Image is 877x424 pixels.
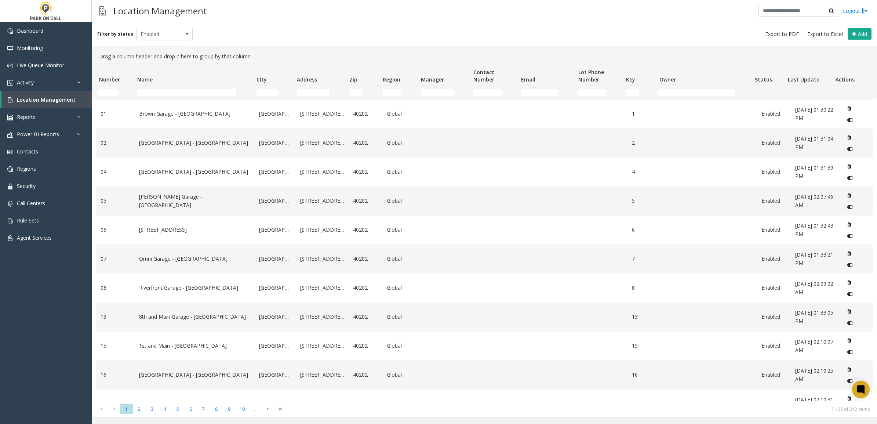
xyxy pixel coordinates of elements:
span: Go to the next page [261,404,274,414]
input: Manager Filter [421,89,453,96]
a: 06 [101,226,130,234]
a: Riverfront Garage - [GEOGRAPHIC_DATA] [139,284,251,292]
button: Delete [843,392,855,404]
a: 17 [101,400,130,408]
span: Export to Excel [807,30,843,38]
span: Page 1 [120,404,133,414]
a: 04 [101,168,130,176]
a: Enabled [761,313,786,321]
td: City Filter [254,86,294,99]
span: Agent Services [17,234,52,241]
a: Global [387,313,416,321]
input: Region Filter [383,89,401,96]
a: 40202 [353,197,378,205]
button: Export to Excel [804,29,846,39]
a: Global [387,226,416,234]
span: Activity [17,79,34,86]
span: Email [521,76,535,83]
a: [STREET_ADDRESS] [300,139,344,147]
span: Contact Number [473,69,494,83]
span: Add [858,30,867,37]
a: 1st and Main - [GEOGRAPHIC_DATA] [139,342,251,350]
a: [GEOGRAPHIC_DATA] [259,284,291,292]
span: Go to the last page [274,404,287,414]
img: 'icon' [7,184,13,189]
td: Manager Filter [418,86,470,99]
a: [STREET_ADDRESS] [139,226,251,234]
span: Regions [17,165,36,172]
span: Key [626,76,635,83]
button: Delete [843,160,855,172]
input: Key Filter [626,89,639,96]
button: Delete [843,189,855,201]
span: Number [99,76,120,83]
a: Location Management [1,91,92,108]
td: Status Filter [752,86,785,99]
a: 40202 [353,110,378,118]
a: [DATE] 01:31:39 PM [795,164,834,180]
label: Filter by status [97,31,133,37]
div: Drag a column header and drop it here to group by that column [96,50,873,64]
a: [GEOGRAPHIC_DATA] [259,226,291,234]
span: Page 3 [146,404,159,414]
span: Location Management [17,96,76,103]
a: [STREET_ADDRESS] [300,284,344,292]
span: Page 8 [210,404,223,414]
a: [GEOGRAPHIC_DATA] - [GEOGRAPHIC_DATA] [139,168,251,176]
span: Page 2 [133,404,146,414]
button: Disable [843,259,857,271]
a: [STREET_ADDRESS] [300,313,344,321]
span: Reports [17,113,36,120]
input: Owner Filter [659,89,734,96]
button: Delete [843,102,855,114]
a: Enabled [761,226,786,234]
span: Monitoring [17,44,43,51]
img: 'icon' [7,46,13,51]
input: Name Filter [137,89,236,96]
span: Power BI Reports [17,131,59,138]
span: [DATE] 01:30:22 PM [795,106,833,121]
a: [DATE] 01:31:04 PM [795,135,834,151]
a: 1 [632,110,657,118]
button: Disable [843,143,857,155]
a: [DATE] 02:10:25 AM [795,367,834,383]
a: 8 [632,284,657,292]
a: 40202 [353,400,378,408]
a: Logout [843,7,868,15]
a: Enabled [761,110,786,118]
h3: Location Management [110,2,211,20]
a: Enabled [761,139,786,147]
a: Enabled [761,371,786,379]
div: Data table [92,64,877,401]
span: Go to the last page [276,406,285,412]
a: 13 [632,313,657,321]
td: Actions Filter [833,86,866,99]
a: [DATE] 01:33:05 PM [795,309,834,325]
button: Delete [843,276,855,288]
button: Export to PDF [762,29,802,39]
a: Global [387,255,416,263]
button: Add [848,28,871,40]
span: Page 7 [197,404,210,414]
a: 6 [632,226,657,234]
span: [DATE] 01:31:39 PM [795,164,833,179]
span: [DATE] 01:31:04 PM [795,135,833,150]
a: Global [387,284,416,292]
a: Global [387,168,416,176]
a: [STREET_ADDRESS] [300,255,344,263]
a: Global [387,342,416,350]
span: City [256,76,267,83]
a: Brown Garage - [GEOGRAPHIC_DATA] [139,110,251,118]
a: [STREET_ADDRESS] [300,197,344,205]
a: 7 [632,255,657,263]
input: Contact Number Filter [473,89,501,96]
a: 40202 [353,139,378,147]
img: 'icon' [7,132,13,138]
a: [DATE] 01:32:43 PM [795,222,834,238]
span: Security [17,182,36,189]
a: [STREET_ADDRESS] [300,168,344,176]
span: Region [383,76,400,83]
span: Page 11 [248,404,261,414]
img: 'icon' [7,63,13,69]
span: Manager [421,76,444,83]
